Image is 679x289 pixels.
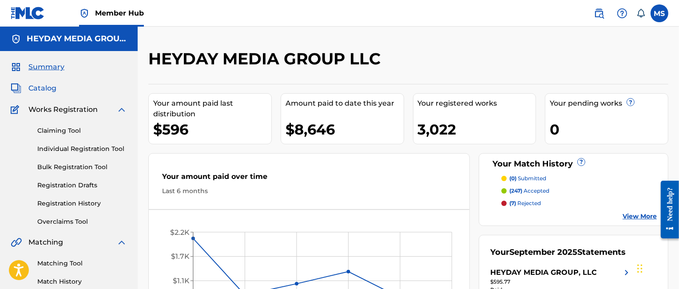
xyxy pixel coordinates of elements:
a: SummarySummary [11,62,64,72]
p: accepted [509,187,549,195]
a: (247) accepted [501,187,657,195]
a: CatalogCatalog [11,83,56,94]
div: Your Match History [490,158,657,170]
div: Drag [637,255,643,282]
iframe: Chat Widget [635,246,679,289]
a: (7) rejected [501,199,657,207]
tspan: $2.2K [170,228,190,237]
div: User Menu [651,4,668,22]
span: (247) [509,187,522,194]
a: Registration History [37,199,127,208]
span: Matching [28,237,63,248]
div: $595.77 [490,278,631,286]
tspan: $1.1K [173,277,190,285]
div: Help [613,4,631,22]
div: Your registered works [418,98,536,109]
div: Your amount paid over time [162,171,456,186]
tspan: $1.7K [171,252,190,261]
div: Amount paid to date this year [286,98,404,109]
a: Public Search [590,4,608,22]
span: Catalog [28,83,56,94]
img: Catalog [11,83,21,94]
iframe: Resource Center [654,174,679,245]
span: (7) [509,200,516,206]
a: Bulk Registration Tool [37,162,127,172]
div: 0 [550,119,668,139]
span: Summary [28,62,64,72]
h2: HEYDAY MEDIA GROUP LLC [148,49,385,69]
a: (0) submitted [501,174,657,182]
a: View More [623,212,657,221]
img: Matching [11,237,22,248]
a: Match History [37,277,127,286]
img: right chevron icon [621,267,632,278]
a: Overclaims Tool [37,217,127,226]
div: Your amount paid last distribution [153,98,271,119]
div: $8,646 [286,119,404,139]
span: September 2025 [509,247,577,257]
img: MLC Logo [11,7,45,20]
span: Member Hub [95,8,144,18]
p: rejected [509,199,541,207]
a: Claiming Tool [37,126,127,135]
img: Accounts [11,34,21,44]
div: 3,022 [418,119,536,139]
div: Last 6 months [162,186,456,196]
img: expand [116,104,127,115]
a: Registration Drafts [37,181,127,190]
h5: HEYDAY MEDIA GROUP LLC [27,34,127,44]
img: Works Registration [11,104,22,115]
div: Notifications [636,9,645,18]
img: Top Rightsholder [79,8,90,19]
div: Your Statements [490,246,626,258]
div: $596 [153,119,271,139]
a: Individual Registration Tool [37,144,127,154]
img: help [617,8,627,19]
img: search [594,8,604,19]
span: Works Registration [28,104,98,115]
p: submitted [509,174,546,182]
span: ? [627,99,634,106]
span: (0) [509,175,516,182]
div: HEYDAY MEDIA GROUP, LLC [490,267,597,278]
img: Summary [11,62,21,72]
img: expand [116,237,127,248]
span: ? [578,158,585,166]
a: Matching Tool [37,259,127,268]
div: Your pending works [550,98,668,109]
